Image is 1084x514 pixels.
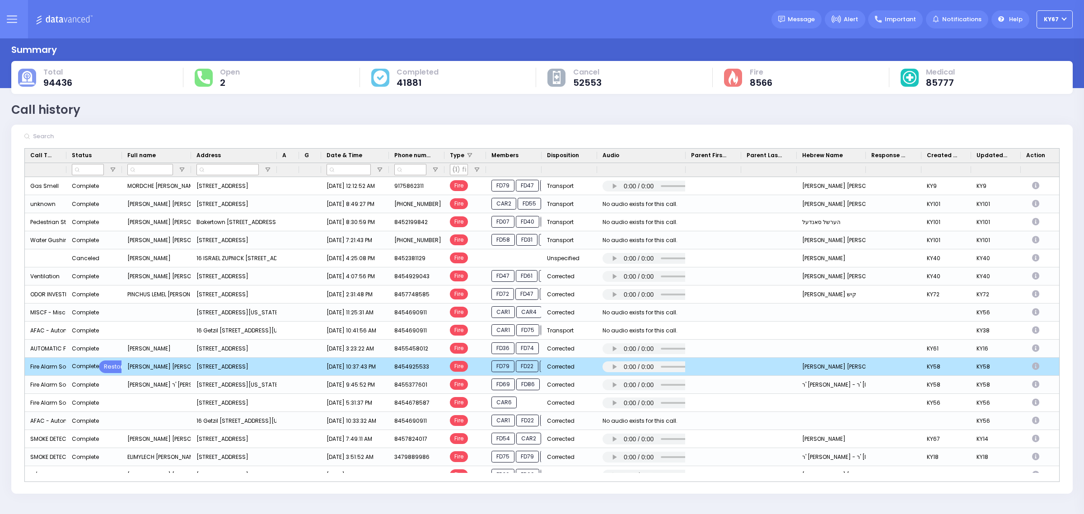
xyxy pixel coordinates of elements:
[25,322,66,340] div: AFAC - Automatic Alarm Comm - Automatic Alarm-Comm/Multi
[376,166,383,173] button: Open Filter Menu
[921,285,971,304] div: KY72
[99,360,132,373] a: Restore
[491,342,514,354] span: FD36
[921,231,971,249] div: KY101
[491,397,517,408] span: CAR6
[30,128,166,145] input: Search
[321,177,389,195] div: [DATE] 12:12:52 AM
[542,195,597,213] div: Transport
[450,469,468,480] span: Fire
[25,304,1076,322] div: Press SPACE to select this row.
[122,213,191,231] div: [PERSON_NAME] [PERSON_NAME]
[122,177,191,195] div: MORDCHE [PERSON_NAME] [PERSON_NAME]
[553,71,561,84] img: other-cause.svg
[491,234,515,246] span: FD58
[542,267,597,285] div: Corrected
[321,412,389,430] div: [DATE] 10:33:32 AM
[25,213,1076,231] div: Press SPACE to select this row.
[971,376,1021,394] div: KY58
[72,451,99,463] div: Complete
[394,417,427,425] span: 8454690911
[516,306,542,318] span: CAR4
[394,254,425,262] span: 8452381129
[321,448,389,466] div: [DATE] 3:51:52 AM
[127,164,173,175] input: Full name Filter Input
[321,267,389,285] div: [DATE] 4:07:56 PM
[191,340,277,358] div: [STREET_ADDRESS]
[25,430,1076,448] div: Press SPACE to select this row.
[540,451,566,463] span: FD327
[450,415,468,426] span: Fire
[542,322,597,340] div: Transport
[516,216,539,228] span: FD40
[921,448,971,466] div: KY18
[491,360,514,372] span: FD79
[321,376,389,394] div: [DATE] 9:45:52 PM
[1037,10,1073,28] button: KY67
[191,249,277,267] div: 16 ISRAEL ZUPNICK [STREET_ADDRESS]
[542,285,597,304] div: Corrected
[921,249,971,267] div: KY40
[797,358,866,376] div: [PERSON_NAME] [PERSON_NAME]
[450,397,468,408] span: Fire
[25,358,1076,376] div: Press SPACE to deselect this row.
[977,151,1008,159] span: Updated By Dispatcher
[25,285,1076,304] div: Press SPACE to select this row.
[921,466,971,484] div: KY18
[541,378,562,390] span: FD31
[450,216,468,227] span: Fire
[516,415,539,426] span: FD22
[321,285,389,304] div: [DATE] 2:31:48 PM
[750,78,772,87] span: 8566
[603,415,677,427] div: No audio exists for this call.
[885,15,916,24] span: Important
[450,307,468,318] span: Fire
[542,231,597,249] div: Transport
[394,453,430,461] span: 3479889986
[797,466,866,484] div: [PERSON_NAME] [PERSON_NAME]' [PERSON_NAME]
[394,182,424,190] span: 9175862311
[797,213,866,231] div: הערשל סאנדעל
[25,448,1076,466] div: Press SPACE to select this row.
[397,78,439,87] span: 41881
[394,435,427,443] span: 8457824017
[72,397,99,409] div: Complete
[516,451,539,463] span: FD79
[25,285,66,304] div: ODOR INVESTIGATION
[921,430,971,448] div: KY67
[516,180,539,192] span: FD47
[72,164,104,175] input: Status Filter Input
[491,469,514,481] span: FD36
[971,195,1021,213] div: KY101
[122,430,191,448] div: [PERSON_NAME] [PERSON_NAME]
[921,177,971,195] div: KY9
[797,267,866,285] div: [PERSON_NAME] [PERSON_NAME]
[603,151,619,159] span: Audio
[25,358,66,376] div: Fire Alarm Sounding
[196,151,221,159] span: Address
[971,340,1021,358] div: KY16
[191,394,277,412] div: [STREET_ADDRESS]
[603,216,677,228] div: No audio exists for this call.
[191,195,277,213] div: [STREET_ADDRESS]
[122,466,191,484] div: [PERSON_NAME] [PERSON_NAME] [PERSON_NAME]' [PERSON_NAME]
[971,231,1021,249] div: KY101
[921,340,971,358] div: KY61
[542,249,597,267] div: Unspecified
[542,412,597,430] div: Corrected
[25,195,66,213] div: unknown
[747,151,784,159] span: Parent Last Name
[394,151,432,159] span: Phone number
[971,213,1021,231] div: KY101
[36,14,96,25] img: Logo
[450,325,468,336] span: Fire
[603,325,677,336] div: No audio exists for this call.
[197,71,210,84] img: total-response.svg
[971,358,1021,376] div: KY58
[921,213,971,231] div: KY101
[191,430,277,448] div: [STREET_ADDRESS]
[321,466,389,484] div: [DATE] 12:00:59 AM
[542,358,597,376] div: Corrected
[871,151,909,159] span: Response Agent
[25,466,1076,484] div: Press SPACE to select this row.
